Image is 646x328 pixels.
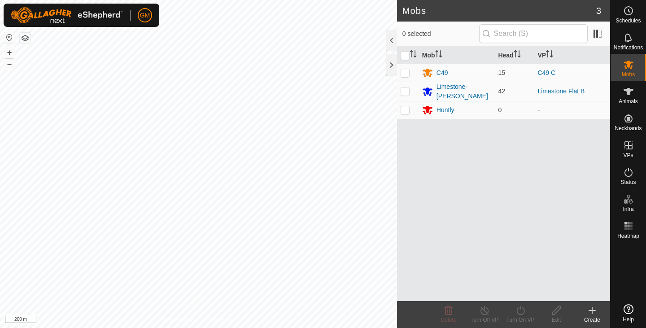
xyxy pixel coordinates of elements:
[498,106,502,114] span: 0
[614,45,643,50] span: Notifications
[537,69,555,76] a: C49 C
[546,52,553,59] p-sorticon: Activate to sort
[574,316,610,324] div: Create
[4,32,15,43] button: Reset Map
[11,7,123,23] img: Gallagher Logo
[596,4,601,17] span: 3
[502,316,538,324] div: Turn On VP
[436,105,454,115] div: Huntly
[620,179,636,185] span: Status
[410,52,417,59] p-sorticon: Activate to sort
[534,101,610,119] td: -
[534,47,610,64] th: VP
[611,301,646,326] a: Help
[622,72,635,77] span: Mobs
[479,24,588,43] input: Search (S)
[436,68,448,78] div: C49
[617,233,639,239] span: Heatmap
[498,87,505,95] span: 42
[436,82,491,101] div: Limestone-[PERSON_NAME]
[537,87,585,95] a: Limestone Flat B
[494,47,534,64] th: Head
[4,47,15,58] button: +
[538,316,574,324] div: Edit
[163,316,196,324] a: Privacy Policy
[623,206,633,212] span: Infra
[419,47,495,64] th: Mob
[435,52,442,59] p-sorticon: Activate to sort
[402,29,479,39] span: 0 selected
[514,52,521,59] p-sorticon: Activate to sort
[615,126,642,131] span: Neckbands
[20,33,31,44] button: Map Layers
[140,11,150,20] span: GM
[498,69,505,76] span: 15
[467,316,502,324] div: Turn Off VP
[615,18,641,23] span: Schedules
[623,153,633,158] span: VPs
[623,317,634,322] span: Help
[619,99,638,104] span: Animals
[441,317,457,323] span: Delete
[207,316,234,324] a: Contact Us
[4,59,15,70] button: –
[402,5,596,16] h2: Mobs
